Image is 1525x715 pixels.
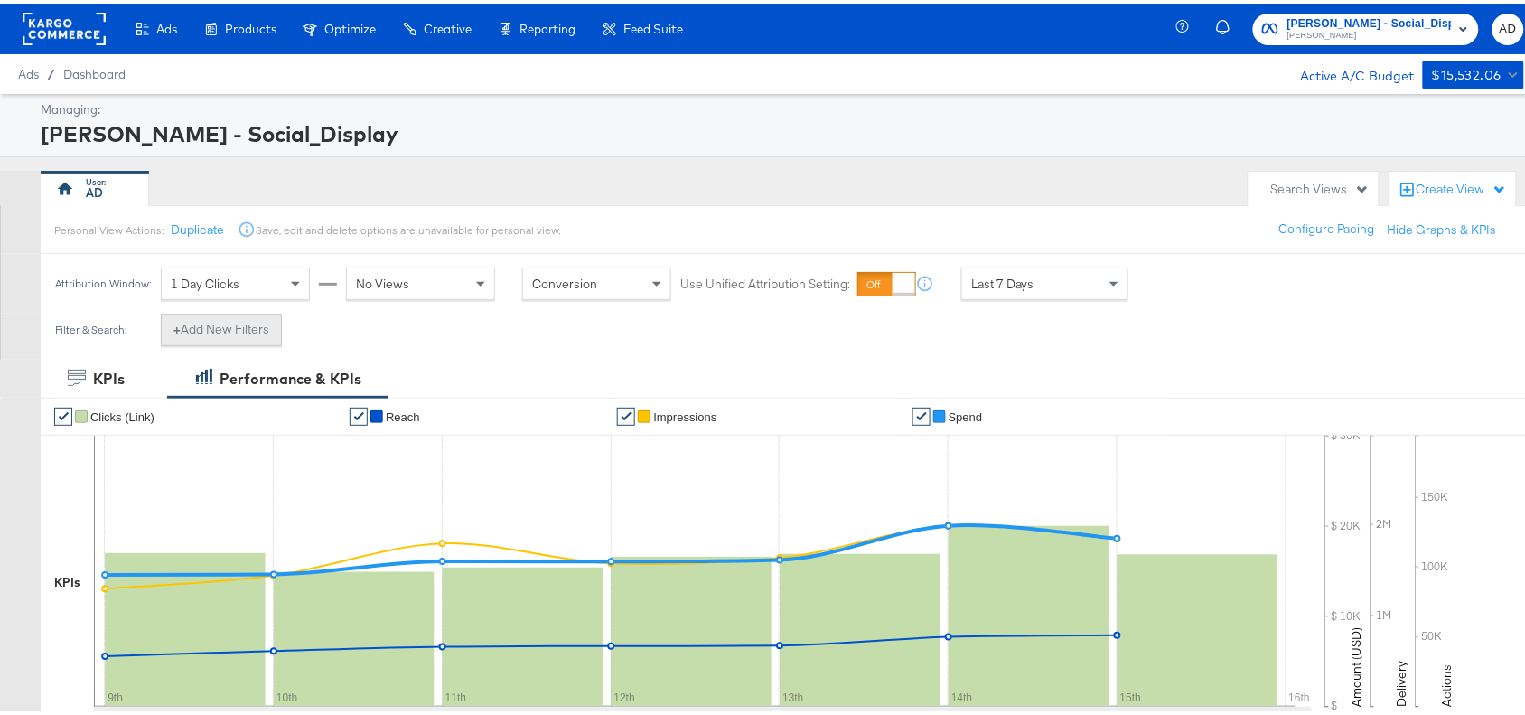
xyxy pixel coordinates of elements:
[1281,57,1414,84] div: Active A/C Budget
[386,407,420,420] span: Reach
[1349,624,1365,703] text: Amount (USD)
[949,407,983,420] span: Spend
[324,18,376,33] span: Optimize
[617,404,635,422] a: ✔
[1388,218,1497,235] button: Hide Graphs & KPIs
[532,272,597,288] span: Conversion
[41,115,1520,146] div: [PERSON_NAME] - Social_Display
[424,18,472,33] span: Creative
[156,18,177,33] span: Ads
[1253,10,1479,42] button: [PERSON_NAME] - Social_Display[PERSON_NAME]
[1492,10,1524,42] button: AD
[41,98,1520,115] div: Managing:
[1417,177,1507,195] div: Create View
[173,317,181,334] strong: +
[356,272,409,288] span: No Views
[1271,177,1370,194] div: Search Views
[54,274,152,287] div: Attribution Window:
[161,310,282,343] button: +Add New Filters
[623,18,683,33] span: Feed Suite
[680,272,850,289] label: Use Unified Attribution Setting:
[971,272,1034,288] span: Last 7 Days
[1423,57,1524,86] button: $15,532.06
[653,407,716,420] span: Impressions
[220,365,361,386] div: Performance & KPIs
[912,404,931,422] a: ✔
[1287,25,1452,40] span: [PERSON_NAME]
[1500,15,1517,36] span: AD
[86,181,103,198] div: AD
[63,63,126,78] a: Dashboard
[90,407,154,420] span: Clicks (Link)
[1432,61,1502,83] div: $15,532.06
[256,220,560,234] div: Save, edit and delete options are unavailable for personal view.
[1267,210,1388,242] button: Configure Pacing
[171,218,224,235] button: Duplicate
[54,320,127,333] div: Filter & Search:
[350,404,368,422] a: ✔
[1439,661,1455,703] text: Actions
[54,404,72,422] a: ✔
[54,220,164,234] div: Personal View Actions:
[1287,11,1452,30] span: [PERSON_NAME] - Social_Display
[171,272,239,288] span: 1 Day Clicks
[18,63,39,78] span: Ads
[225,18,276,33] span: Products
[54,570,80,588] div: KPIs
[93,365,125,386] div: KPIs
[39,63,63,78] span: /
[1394,657,1410,703] text: Delivery
[519,18,575,33] span: Reporting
